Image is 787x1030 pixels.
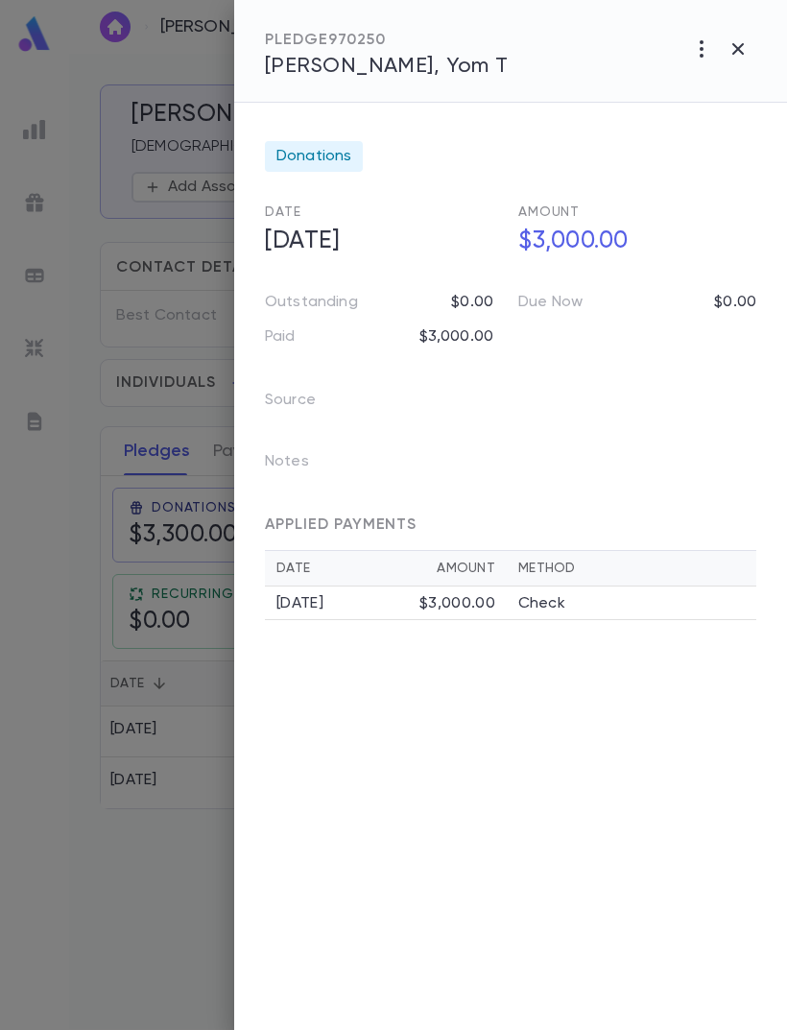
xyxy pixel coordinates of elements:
th: Method [507,551,756,587]
div: [DATE] [276,594,419,613]
h5: [DATE] [253,222,503,262]
p: $3,000.00 [419,327,493,347]
p: Outstanding [265,293,358,312]
h5: $3,000.00 [507,222,756,262]
p: Paid [265,327,296,347]
span: [PERSON_NAME], Yom T [265,56,509,77]
div: Date [276,561,437,576]
p: Notes [265,446,340,485]
p: $0.00 [451,293,493,312]
p: $0.00 [714,293,756,312]
div: Donations [265,141,363,172]
span: APPLIED PAYMENTS [265,517,417,533]
p: Check [518,594,565,613]
span: Donations [276,147,351,166]
p: Source [265,385,346,423]
div: Amount [437,561,495,576]
span: Amount [518,205,580,219]
div: PLEDGE 970250 [265,31,509,50]
p: Due Now [518,293,583,312]
div: $3,000.00 [419,594,495,613]
span: Date [265,205,300,219]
